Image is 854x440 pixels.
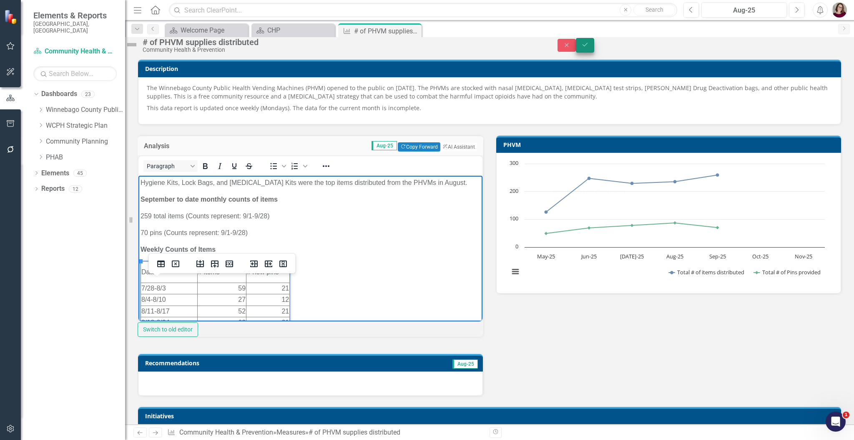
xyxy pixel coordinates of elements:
[701,3,787,18] button: Aug-25
[673,221,677,225] path: Aug-25, 87. Total # of Pins provided.
[138,322,198,337] button: Switch to old editor
[630,224,634,227] path: Jul-25, 78. Total # of Pins provided.
[505,159,829,285] svg: Interactive chart
[242,160,256,172] button: Strikethrough
[3,141,59,152] td: 8/18-8/24
[372,141,397,150] span: Aug-25
[505,159,832,285] div: Chart. Highcharts interactive chart.
[125,38,138,51] img: Not Defined
[145,413,837,419] h3: Initiatives
[545,232,548,235] path: May-25, 49. Total # of Pins provided.
[69,185,82,192] div: 12
[143,47,541,53] div: Community Health & Prevention
[709,253,726,260] text: Sep-25
[795,253,812,260] text: Nov-25
[198,160,212,172] button: Bold
[143,160,198,172] button: Block Paragraph
[832,3,847,18] img: Sarahjean Schluechtermann
[143,38,541,47] div: # of PHVM supplies distributed
[145,66,837,72] h3: Description
[41,169,69,178] a: Elements
[167,428,483,437] div: » »
[398,142,440,152] button: Copy Forward
[73,169,87,177] div: 45
[843,412,849,418] span: 1
[147,163,188,169] span: Paragraph
[588,177,591,180] path: Jun-25, 247. Total # of items distributed.
[33,20,117,34] small: [GEOGRAPHIC_DATA], [GEOGRAPHIC_DATA]
[254,25,333,35] a: CHP
[46,137,125,147] a: Community Planning
[169,3,677,18] input: Search ClearPoint...
[261,258,276,270] button: Insert column after
[41,89,77,99] a: Dashboards
[309,428,400,436] div: # of PHVM supplies distributed
[826,412,846,432] iframe: Intercom live chat
[181,25,246,35] div: Welcome Page
[754,268,821,276] button: Show Total # of Pins provided
[208,258,222,270] button: Insert row after
[33,47,117,56] a: Community Health & Prevention
[145,360,370,366] h3: Recommendations
[147,102,832,114] p: This data report is updated once weekly (Mondays). The data for the current month is incomplete.
[81,91,95,98] div: 23
[510,187,518,195] text: 200
[515,243,518,250] text: 0
[154,258,168,270] button: Table properties
[179,428,273,436] a: Community Health & Prevention
[222,258,236,270] button: Delete row
[193,258,207,270] button: Insert row before
[227,160,241,172] button: Underline
[633,4,675,16] button: Search
[545,210,548,214] path: May-25, 126. Total # of items distributed.
[354,26,419,36] div: # of PHVM supplies distributed
[630,182,634,185] path: Jul-25, 229. Total # of items distributed.
[168,258,183,270] button: Delete table
[213,160,227,172] button: Italic
[545,213,719,235] g: Total # of Pins provided, line 2 of 2 with 7 data points.
[4,9,20,25] img: ClearPoint Strategy
[716,226,719,230] path: Sep-25, 70. Total # of Pins provided.
[452,359,478,369] span: Aug-25
[503,142,837,148] h3: PHVM
[266,160,287,172] div: Bullet list
[537,253,555,260] text: May-25
[510,215,518,222] text: 100
[46,105,125,115] a: Winnebago County Public Health
[41,184,65,194] a: Reports
[646,6,663,13] span: Search
[440,143,477,151] button: AI Assistant
[46,153,125,162] a: PHAB
[620,253,644,260] text: [DATE]-25
[716,174,719,177] path: Sep-25, 259. Total # of items distributed.
[288,160,309,172] div: Numbered list
[704,5,784,15] div: Aug-25
[247,258,261,270] button: Insert column before
[167,25,246,35] a: Welcome Page
[59,141,108,152] td: 63
[276,428,305,436] a: Measures
[267,25,333,35] div: CHP
[580,253,597,260] text: Jun-25
[46,121,125,131] a: WCPH Strategic Plan
[588,226,591,230] path: Jun-25, 69. Total # of Pins provided.
[510,159,518,167] text: 300
[669,268,745,276] button: Show Total # of items distributed
[752,253,769,260] text: Oct-25
[33,10,117,20] span: Elements & Reports
[666,253,683,260] text: Aug-25
[144,142,208,150] h3: Analysis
